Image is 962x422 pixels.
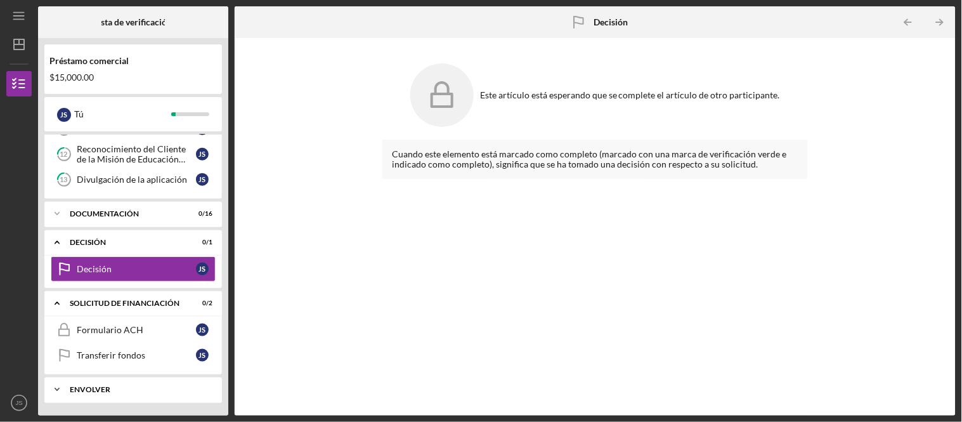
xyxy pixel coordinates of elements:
[202,150,206,158] font: S
[70,385,110,394] font: Envolver
[209,238,212,246] font: 1
[202,209,205,217] font: /
[199,175,202,183] font: J
[206,299,209,307] font: /
[70,237,106,247] font: Decisión
[51,167,216,192] a: 13Divulgación de la aplicaciónJS
[198,209,202,217] font: 0
[202,175,206,183] font: S
[60,150,68,159] tspan: 12
[77,143,186,175] font: Reconocimiento del Cliente de la Misión de Educación Financiera
[594,16,628,27] font: Decisión
[51,317,216,343] a: Formulario ACHJS
[51,343,216,368] a: Transferir fondosJS
[209,299,212,307] font: 2
[77,324,143,335] font: Formulario ACH
[205,209,212,217] font: 16
[199,326,202,334] font: J
[199,265,202,273] font: J
[15,400,22,407] text: JS
[51,256,216,282] a: DecisiónJS
[202,351,206,359] font: S
[70,209,139,218] font: Documentación
[392,148,786,169] font: Cuando este elemento está marcado como completo (marcado con una marca de verificación verde e in...
[206,238,209,246] font: /
[61,110,64,119] font: J
[51,142,216,167] a: 12Reconocimiento del Cliente de la Misión de Educación FinancieraJS
[94,16,172,27] font: Lista de verificación
[202,326,206,334] font: S
[202,299,206,307] font: 0
[6,390,32,416] button: JS
[49,72,94,82] font: $15,000.00
[74,109,84,119] font: Tú
[70,298,179,308] font: Solicitud de financiación
[64,110,68,119] font: S
[77,263,112,274] font: Decisión
[77,174,187,185] font: Divulgación de la aplicación
[202,238,206,246] font: 0
[77,350,145,360] font: Transferir fondos
[199,150,202,158] font: J
[199,351,202,359] font: J
[49,55,129,66] font: Préstamo comercial
[480,89,780,100] font: Este artículo está esperando que se complete el artículo de otro participante.
[60,176,68,184] tspan: 13
[202,265,206,273] font: S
